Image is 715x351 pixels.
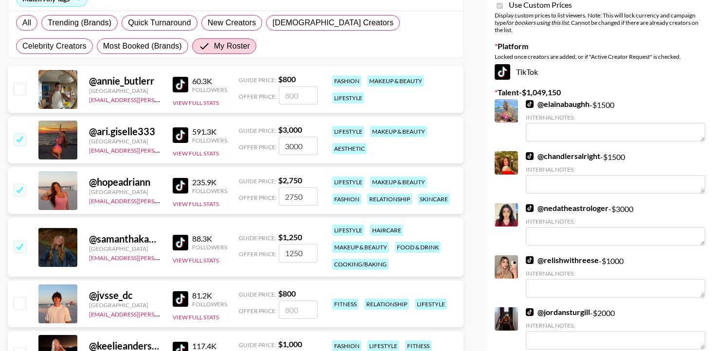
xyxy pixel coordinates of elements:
img: TikTok [526,256,534,264]
div: cooking/baking [332,259,389,270]
input: 1,250 [279,244,318,263]
span: All [22,17,31,29]
a: [EMAIL_ADDRESS][PERSON_NAME][DOMAIN_NAME] [89,252,233,262]
img: TikTok [173,178,188,193]
div: @ samanthakayy21 [89,233,161,245]
a: [EMAIL_ADDRESS][PERSON_NAME][DOMAIN_NAME] [89,94,233,104]
div: @ annie_butlerr [89,75,161,87]
div: food & drink [395,242,441,253]
strong: $ 800 [278,74,296,84]
div: - $ 3000 [526,203,705,246]
div: lifestyle [332,225,364,236]
div: relationship [364,298,409,310]
div: fitness [332,298,358,310]
img: TikTok [173,235,188,250]
span: Guide Price: [239,177,276,185]
div: haircare [370,225,403,236]
div: makeup & beauty [370,176,427,188]
div: Internal Notes: [526,114,705,121]
div: Followers [192,244,227,251]
img: TikTok [495,64,510,80]
button: View Full Stats [173,200,219,208]
button: View Full Stats [173,150,219,157]
a: @relishwithreese [526,255,599,265]
div: Internal Notes: [526,270,705,277]
div: fashion [332,193,361,205]
span: Guide Price: [239,127,276,134]
div: Followers [192,187,227,194]
span: Celebrity Creators [22,40,87,52]
div: @ ari.giselle333 [89,125,161,138]
strong: $ 800 [278,289,296,298]
img: TikTok [526,308,534,316]
span: Offer Price: [239,93,277,100]
button: View Full Stats [173,314,219,321]
a: [EMAIL_ADDRESS][PERSON_NAME][DOMAIN_NAME] [89,195,233,205]
div: 235.9K [192,177,227,187]
span: Guide Price: [239,76,276,84]
div: Locked once creators are added, or if "Active Creator Request" is checked. [495,53,707,60]
a: @jordansturgill [526,307,590,317]
em: for bookers using this list [506,19,569,26]
span: New Creators [208,17,256,29]
button: View Full Stats [173,99,219,106]
div: [GEOGRAPHIC_DATA] [89,87,161,94]
span: Guide Price: [239,234,276,242]
input: 800 [279,86,318,105]
img: TikTok [526,204,534,212]
div: - $ 1500 [526,151,705,193]
div: relationship [367,193,412,205]
span: Offer Price: [239,143,277,151]
div: 88.3K [192,234,227,244]
div: fashion [332,75,361,87]
a: @chandlersalright [526,151,600,161]
a: [EMAIL_ADDRESS][PERSON_NAME][DOMAIN_NAME] [89,145,233,154]
input: 3,000 [279,137,318,155]
input: 2,750 [279,187,318,206]
a: @elainabaughh [526,99,590,109]
span: Trending (Brands) [48,17,111,29]
label: Platform [495,41,707,51]
div: Internal Notes: [526,218,705,225]
div: lifestyle [332,92,364,104]
span: Offer Price: [239,194,277,201]
img: TikTok [173,291,188,307]
div: [GEOGRAPHIC_DATA] [89,138,161,145]
div: [GEOGRAPHIC_DATA] [89,245,161,252]
div: [GEOGRAPHIC_DATA] [89,188,161,195]
div: lifestyle [332,176,364,188]
input: 800 [279,300,318,319]
label: Talent - $ 1,049,150 [495,88,707,97]
div: [GEOGRAPHIC_DATA] [89,301,161,309]
strong: $ 2,750 [278,175,302,185]
img: TikTok [526,152,534,160]
div: 117.4K [192,341,227,351]
div: makeup & beauty [332,242,389,253]
div: skincare [418,193,450,205]
div: makeup & beauty [370,126,427,137]
span: Offer Price: [239,307,277,315]
a: [EMAIL_ADDRESS][PERSON_NAME][DOMAIN_NAME] [89,309,233,318]
span: Guide Price: [239,291,276,298]
img: TikTok [173,127,188,143]
div: Followers [192,86,227,93]
a: @nedatheastrologer [526,203,608,213]
div: Internal Notes: [526,166,705,173]
strong: $ 1,250 [278,232,302,242]
div: - $ 1000 [526,255,705,298]
div: makeup & beauty [367,75,424,87]
div: TikTok [495,64,707,80]
strong: $ 1,000 [278,339,302,349]
div: Display custom prices to list viewers. Note: This will lock currency and campaign type . Cannot b... [495,12,707,34]
span: Guide Price: [239,341,276,349]
span: [DEMOGRAPHIC_DATA] Creators [272,17,393,29]
span: My Roster [214,40,250,52]
div: - $ 2000 [526,307,705,350]
div: - $ 1500 [526,99,705,141]
div: aesthetic [332,143,367,154]
div: 591.3K [192,127,227,137]
div: lifestyle [332,126,364,137]
strong: $ 3,000 [278,125,302,134]
div: Followers [192,137,227,144]
div: lifestyle [415,298,447,310]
